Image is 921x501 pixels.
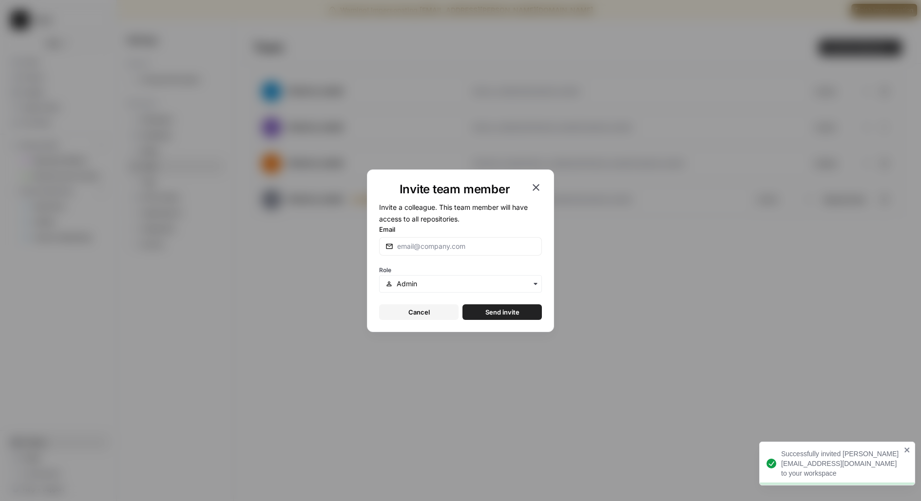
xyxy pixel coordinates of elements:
span: Cancel [408,307,430,317]
button: Cancel [379,304,459,320]
div: Successfully invited [PERSON_NAME][EMAIL_ADDRESS][DOMAIN_NAME] to your workspace [781,449,901,478]
span: Invite a colleague. This team member will have access to all repositories. [379,203,528,223]
h1: Invite team member [379,182,530,197]
button: close [904,446,911,454]
label: Email [379,224,542,234]
span: Send invite [485,307,519,317]
button: Send invite [462,304,542,320]
input: Admin [397,279,536,289]
input: email@company.com [397,241,536,251]
span: Role [379,266,391,274]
